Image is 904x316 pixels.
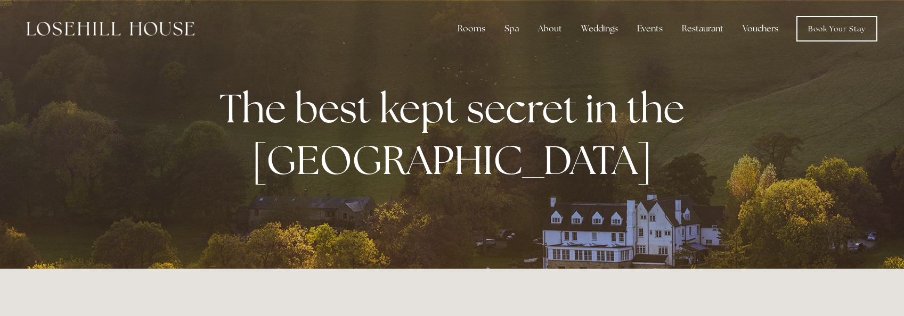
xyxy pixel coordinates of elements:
div: Rooms [449,18,494,39]
div: Events [629,18,671,39]
a: Vouchers [734,18,787,39]
img: Losehill House [27,22,194,36]
div: About [530,18,571,39]
strong: The best kept secret in the [GEOGRAPHIC_DATA] [219,82,693,186]
div: Spa [496,18,527,39]
div: Restaurant [673,18,732,39]
div: Weddings [573,18,626,39]
a: Book Your Stay [796,16,877,41]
